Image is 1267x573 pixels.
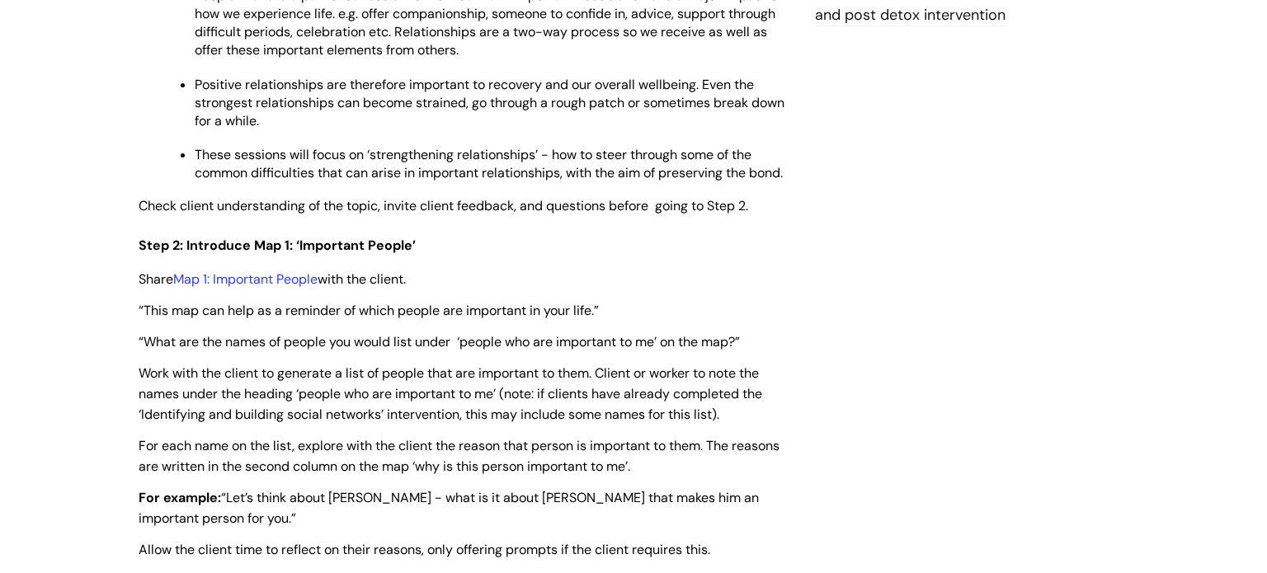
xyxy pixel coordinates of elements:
a: Map 1: Important People [173,270,318,288]
span: Share [139,270,173,288]
span: “This map can help as a reminder of which people are important in your life.” [139,302,599,319]
span: Positive relationships are therefore important to recovery and our overall wellbeing. Even the st... [195,76,784,129]
span: Work with the client to generate a list of people that are important to them. Client or worker to... [139,364,762,423]
span: “What are the names of people you would list under ‘people who are important to me’ on the map?” [139,333,740,350]
span: These sessions will focus on ‘strengthening relationships’ - how to steer through some of the com... [195,146,783,181]
span: Check client understanding of the topic, invite client feedback, and questions before going to St... [139,197,748,214]
span: “Let’s think about [PERSON_NAME] - what is it about [PERSON_NAME] that makes him an important per... [139,489,759,527]
span: For each name on the list, explore with the client the reason that person is important to them. T... [139,437,780,475]
span: Allow the client time to reflect on their reasons, only offering prompts if the client requires t... [139,541,710,558]
strong: For example: [139,489,221,506]
span: Step 2: Introduce Map 1: ‘Important People’ [139,237,416,254]
span: with the client. [318,270,406,288]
